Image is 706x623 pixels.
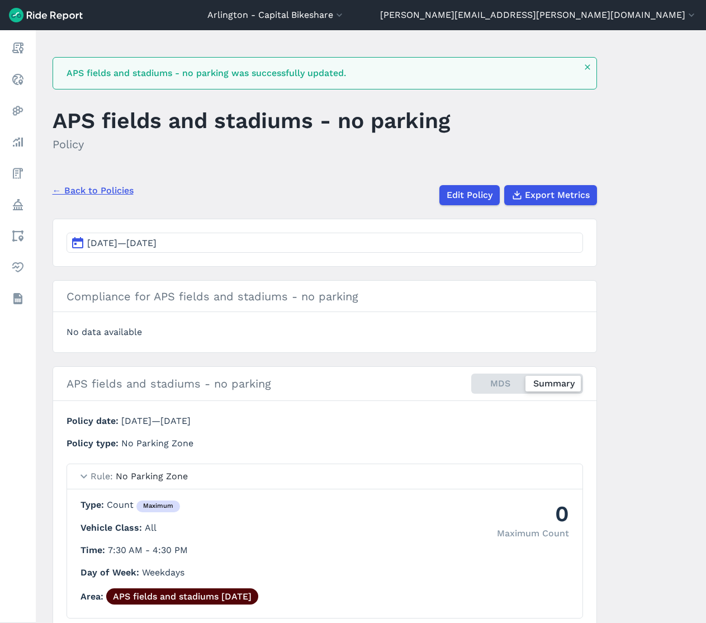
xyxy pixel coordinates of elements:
[497,527,569,540] div: Maximum Count
[67,464,582,489] summary: RuleNo Parking Zone
[121,438,193,449] span: No Parking Zone
[8,257,28,277] a: Health
[8,132,28,152] a: Analyze
[8,38,28,58] a: Report
[107,499,180,510] span: Count
[525,188,590,202] span: Export Metrics
[108,545,188,555] span: 7:30 AM - 4:30 PM
[53,136,450,153] h2: Policy
[53,281,596,312] h3: Compliance for APS fields and stadiums - no parking
[67,416,121,426] span: Policy date
[504,185,597,205] button: Export Metrics
[8,101,28,121] a: Heatmaps
[80,545,108,555] span: Time
[67,325,583,339] div: No data available
[87,238,157,248] span: [DATE]—[DATE]
[8,226,28,246] a: Areas
[53,105,450,136] h1: APS fields and stadiums - no parking
[67,438,121,449] span: Policy type
[67,67,576,80] div: APS fields and stadiums - no parking was successfully updated.
[207,8,345,22] button: Arlington - Capital Bikeshare
[67,375,271,392] h2: APS fields and stadiums - no parking
[80,522,145,533] span: Vehicle Class
[121,416,191,426] span: [DATE]—[DATE]
[145,522,157,533] span: All
[67,233,583,253] button: [DATE]—[DATE]
[497,498,569,529] div: 0
[80,567,142,578] span: Day of Week
[8,195,28,215] a: Policy
[439,185,500,205] a: Edit Policy
[8,163,28,183] a: Fees
[9,8,83,22] img: Ride Report
[142,567,184,578] span: Weekdays
[380,8,697,22] button: [PERSON_NAME][EMAIL_ADDRESS][PERSON_NAME][DOMAIN_NAME]
[53,184,134,197] a: ← Back to Policies
[80,499,107,510] span: Type
[80,591,106,602] span: Area
[116,471,188,482] span: No Parking Zone
[136,501,180,513] div: maximum
[8,69,28,89] a: Realtime
[91,471,116,482] span: Rule
[8,289,28,309] a: Datasets
[106,588,258,605] a: APS fields and stadiums [DATE]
